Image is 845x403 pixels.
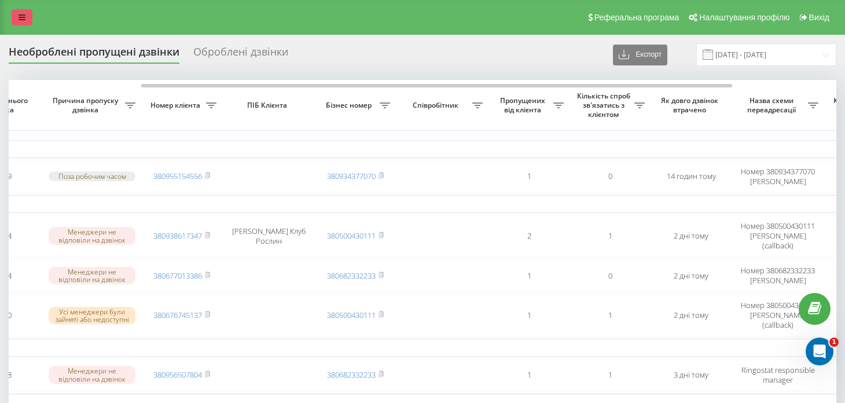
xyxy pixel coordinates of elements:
span: Назва схеми переадресації [737,96,808,114]
span: Номер клієнта [147,101,206,110]
span: Співробітник [402,101,472,110]
td: 3 дні тому [651,359,732,391]
td: 2 [488,215,570,257]
td: 14 годин тому [651,160,732,193]
td: 1 [488,259,570,292]
span: Кількість спроб зв'язатись з клієнтом [575,91,634,119]
div: Поза робочим часом [49,171,135,181]
div: Менеджери не відповіли на дзвінок [49,366,135,383]
td: [PERSON_NAME] Клуб Рослин [222,215,315,257]
div: Оброблені дзвінки [193,46,288,64]
a: 380500430111 [327,230,376,241]
span: Реферальна програма [594,13,679,22]
a: 380500430111 [327,310,376,320]
td: 1 [488,160,570,193]
span: Як довго дзвінок втрачено [660,96,722,114]
td: Номер 380934377070 [PERSON_NAME] [732,160,824,193]
td: 2 дні тому [651,259,732,292]
td: 1 [570,294,651,336]
span: Причина пропуску дзвінка [49,96,125,114]
a: 380676745137 [153,310,202,320]
span: ПІБ Клієнта [232,101,305,110]
div: Менеджери не відповіли на дзвінок [49,227,135,244]
td: 2 дні тому [651,215,732,257]
td: Номер 380500430111 [PERSON_NAME] (callback) [732,294,824,336]
span: Бізнес номер [321,101,380,110]
a: 380956507804 [153,369,202,380]
button: Експорт [613,45,667,65]
td: Номер 380500430111 [PERSON_NAME] (callback) [732,215,824,257]
td: 0 [570,259,651,292]
div: Усі менеджери були зайняті або недоступні [49,307,135,324]
td: 1 [570,215,651,257]
iframe: Intercom live chat [806,338,833,365]
span: 1 [829,338,839,347]
a: 380955154556 [153,171,202,181]
td: 0 [570,160,651,193]
td: Номер 380682332233 [PERSON_NAME] [732,259,824,292]
td: 1 [488,359,570,391]
a: 380934377070 [327,171,376,181]
a: 380682332233 [327,369,376,380]
a: 380677013386 [153,270,202,281]
div: Менеджери не відповіли на дзвінок [49,267,135,284]
td: Ringostat responsible manager [732,359,824,391]
td: 2 дні тому [651,294,732,336]
div: Необроблені пропущені дзвінки [9,46,179,64]
td: 1 [488,294,570,336]
a: 380938617347 [153,230,202,241]
a: 380682332233 [327,270,376,281]
span: Пропущених від клієнта [494,96,553,114]
td: 1 [570,359,651,391]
